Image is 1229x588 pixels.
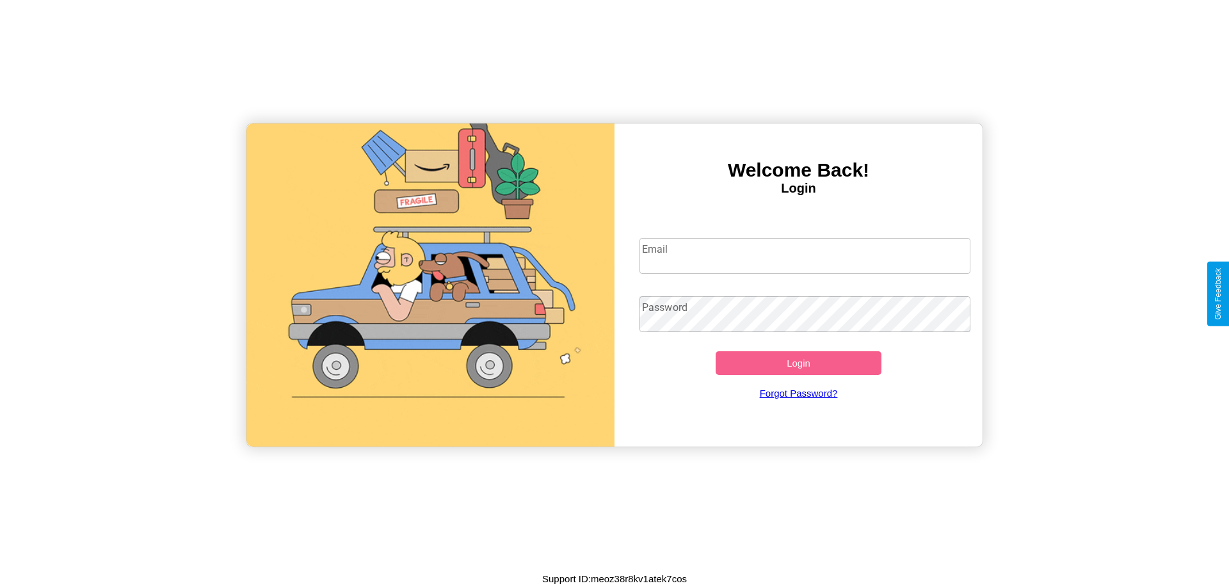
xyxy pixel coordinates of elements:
[614,181,983,196] h4: Login
[633,375,965,411] a: Forgot Password?
[1214,268,1223,320] div: Give Feedback
[716,351,881,375] button: Login
[614,159,983,181] h3: Welcome Back!
[542,570,687,587] p: Support ID: meoz38r8kv1atek7cos
[246,123,614,447] img: gif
